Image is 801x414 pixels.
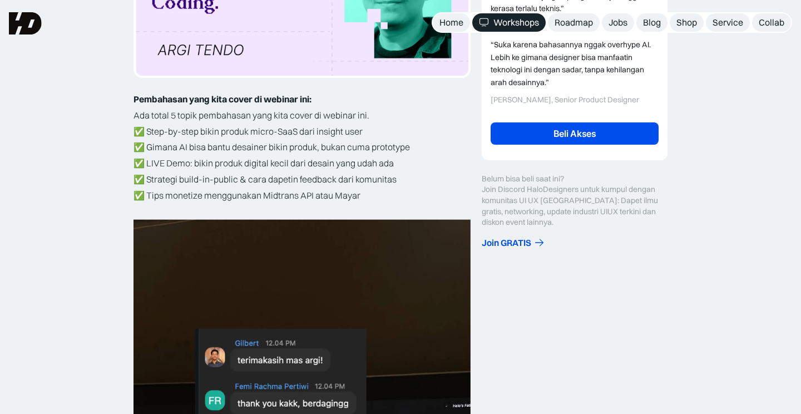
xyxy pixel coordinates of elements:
div: Collab [759,17,784,28]
p: ‍ [133,91,471,107]
div: Workshops [493,17,539,28]
a: Beli Akses [491,122,659,145]
div: Blog [643,17,661,28]
a: Roadmap [548,13,600,32]
div: Service [713,17,743,28]
div: “Suka karena bahasannya nggak overhype AI. Lebih ke gimana designer bisa manfaatin teknologi ini ... [491,38,659,88]
a: Home [433,13,470,32]
a: Jobs [602,13,634,32]
div: Roadmap [555,17,593,28]
div: [PERSON_NAME], Senior Product Designer [491,95,659,105]
div: Home [439,17,463,28]
a: Join GRATIS [482,237,667,249]
a: Service [706,13,750,32]
div: Join GRATIS [482,237,531,249]
a: Collab [752,13,791,32]
p: ‍ [133,204,471,220]
p: Ada total 5 topik pembahasan yang kita cover di webinar ini. [133,107,471,124]
div: Shop [676,17,697,28]
div: Belum bisa beli saat ini? Join Discord HaloDesigners untuk kumpul dengan komunitas UI UX [GEOGRAP... [482,174,667,228]
a: Shop [670,13,704,32]
strong: Pembahasan yang kita cover di webinar ini: [133,93,311,105]
div: Jobs [609,17,627,28]
p: ✅ Step-by-step bikin produk micro-SaaS dari insight user ✅ Gimana AI bisa bantu desainer bikin pr... [133,124,471,204]
a: Blog [636,13,667,32]
a: Workshops [472,13,546,32]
